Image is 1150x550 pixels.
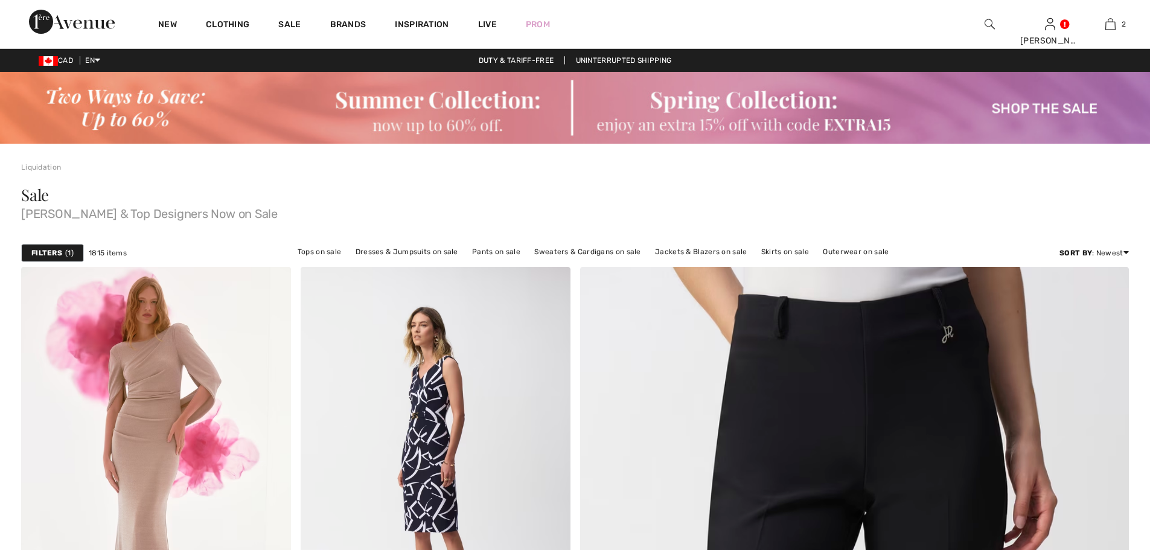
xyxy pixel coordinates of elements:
span: 1815 items [89,248,127,258]
a: Brands [330,19,366,32]
img: 1ère Avenue [29,10,115,34]
img: My Info [1045,17,1055,31]
a: New [158,19,177,32]
a: Skirts on sale [755,244,815,260]
a: Sign In [1045,18,1055,30]
span: CAD [39,56,78,65]
a: Liquidation [21,163,61,171]
img: My Bag [1105,17,1116,31]
a: Clothing [206,19,249,32]
a: Pants on sale [466,244,526,260]
a: Live [478,18,497,31]
iframe: Opens a widget where you can chat to one of our agents [1073,459,1138,490]
span: [PERSON_NAME] & Top Designers Now on Sale [21,203,1129,220]
a: Prom [526,18,550,31]
strong: Filters [31,248,62,258]
img: search the website [985,17,995,31]
a: Sweaters & Cardigans on sale [528,244,647,260]
a: Dresses & Jumpsuits on sale [350,244,464,260]
span: EN [85,56,100,65]
a: Jackets & Blazers on sale [649,244,753,260]
a: Tops on sale [292,244,348,260]
span: 2 [1122,19,1126,30]
img: Canadian Dollar [39,56,58,66]
a: 2 [1081,17,1140,31]
a: Sale [278,19,301,32]
span: Sale [21,184,49,205]
div: [PERSON_NAME] [1020,34,1079,47]
a: Outerwear on sale [817,244,895,260]
span: Inspiration [395,19,449,32]
div: : Newest [1059,248,1129,258]
span: 1 [65,248,74,258]
strong: Sort By [1059,249,1092,257]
